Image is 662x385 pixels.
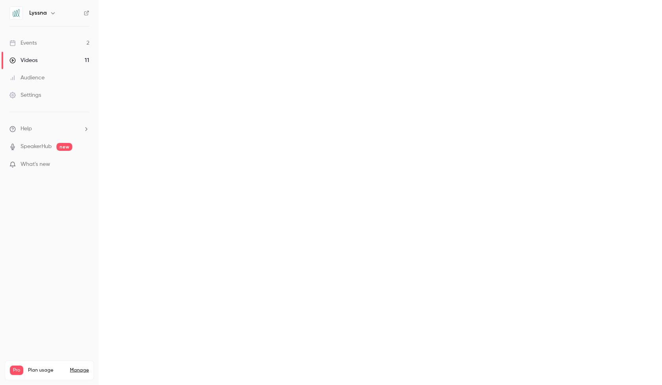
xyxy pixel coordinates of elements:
[10,366,23,375] span: Pro
[9,56,38,64] div: Videos
[56,143,72,151] span: new
[28,367,65,374] span: Plan usage
[9,91,41,99] div: Settings
[10,7,23,19] img: Lyssna
[70,367,89,374] a: Manage
[21,125,32,133] span: Help
[21,143,52,151] a: SpeakerHub
[9,74,45,82] div: Audience
[9,125,89,133] li: help-dropdown-opener
[21,160,50,169] span: What's new
[80,161,89,168] iframe: Noticeable Trigger
[29,9,47,17] h6: Lyssna
[9,39,37,47] div: Events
